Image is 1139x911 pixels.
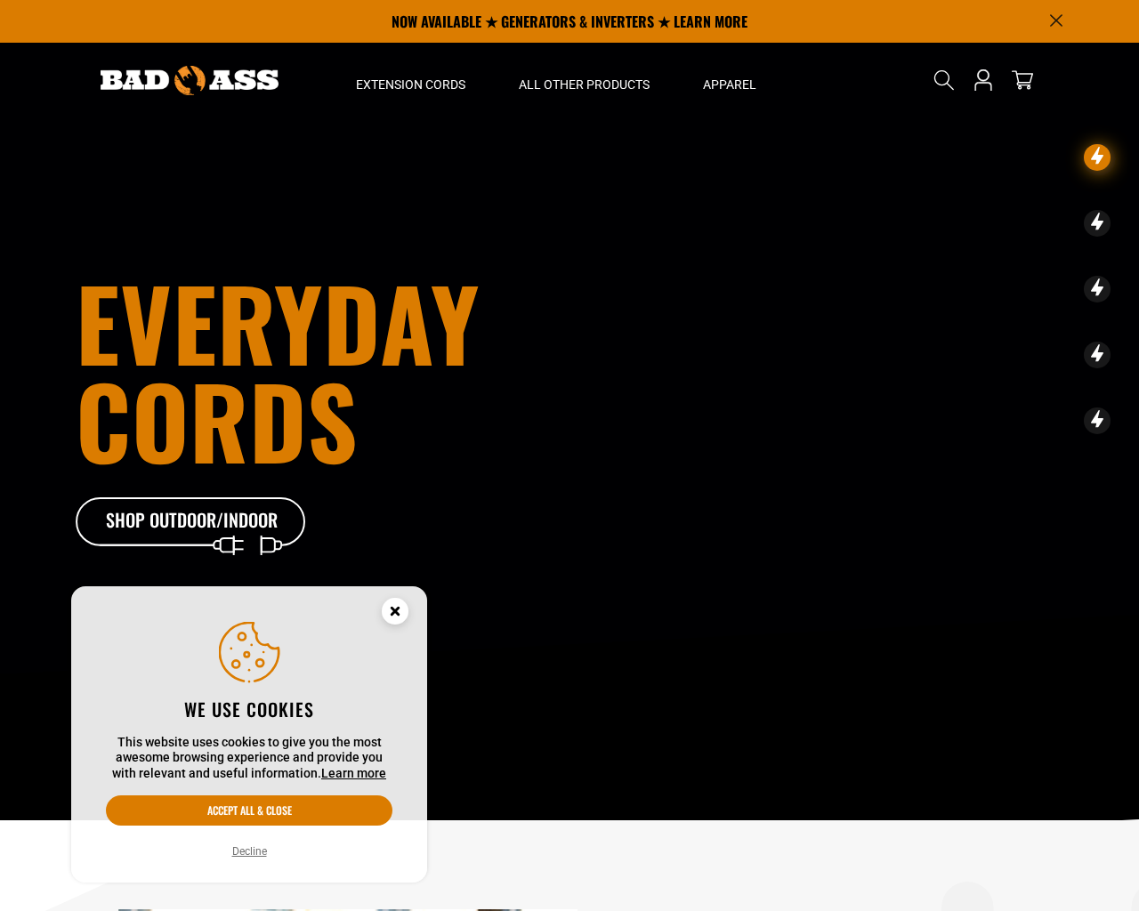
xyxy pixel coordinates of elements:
[321,766,386,780] a: Learn more
[930,66,958,94] summary: Search
[227,842,272,860] button: Decline
[106,795,392,826] button: Accept all & close
[71,586,427,883] aside: Cookie Consent
[676,43,783,117] summary: Apparel
[519,77,650,93] span: All Other Products
[703,77,756,93] span: Apparel
[106,735,392,782] p: This website uses cookies to give you the most awesome browsing experience and provide you with r...
[76,273,668,469] h1: Everyday cords
[329,43,492,117] summary: Extension Cords
[492,43,676,117] summary: All Other Products
[356,77,465,93] span: Extension Cords
[101,66,279,95] img: Bad Ass Extension Cords
[106,697,392,721] h2: We use cookies
[76,497,307,547] a: Shop Outdoor/Indoor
